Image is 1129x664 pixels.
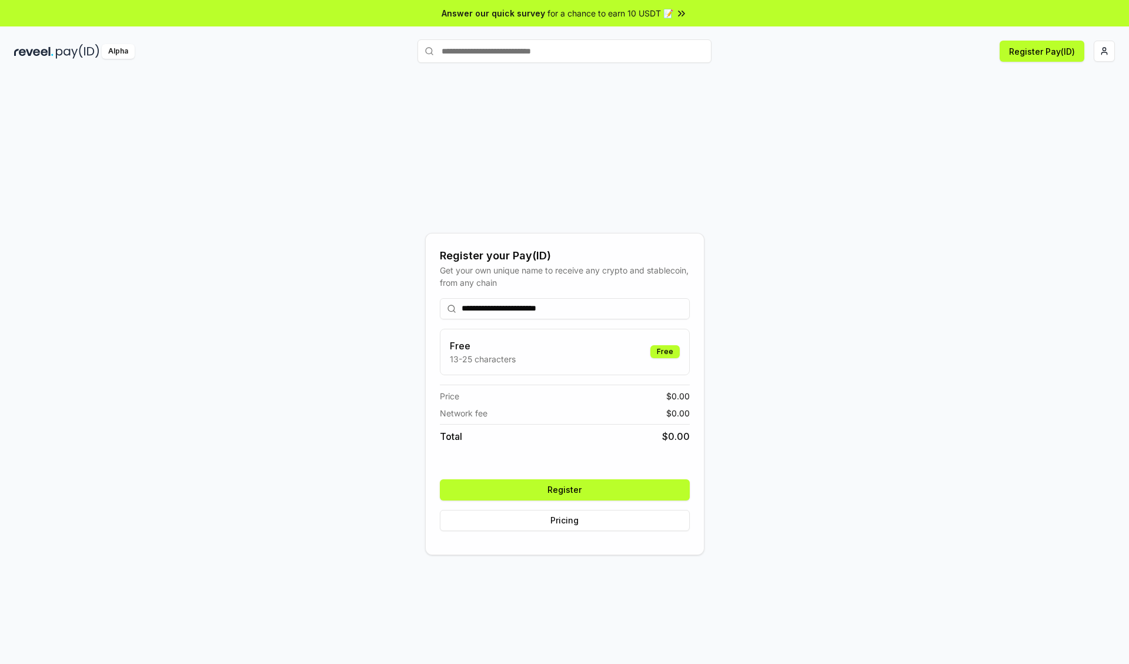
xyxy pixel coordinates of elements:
[450,353,516,365] p: 13-25 characters
[442,7,545,19] span: Answer our quick survey
[102,44,135,59] div: Alpha
[666,390,690,402] span: $ 0.00
[440,510,690,531] button: Pricing
[440,390,459,402] span: Price
[666,407,690,419] span: $ 0.00
[650,345,680,358] div: Free
[440,407,487,419] span: Network fee
[440,248,690,264] div: Register your Pay(ID)
[440,479,690,500] button: Register
[1000,41,1084,62] button: Register Pay(ID)
[56,44,99,59] img: pay_id
[440,429,462,443] span: Total
[662,429,690,443] span: $ 0.00
[14,44,54,59] img: reveel_dark
[450,339,516,353] h3: Free
[547,7,673,19] span: for a chance to earn 10 USDT 📝
[440,264,690,289] div: Get your own unique name to receive any crypto and stablecoin, from any chain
